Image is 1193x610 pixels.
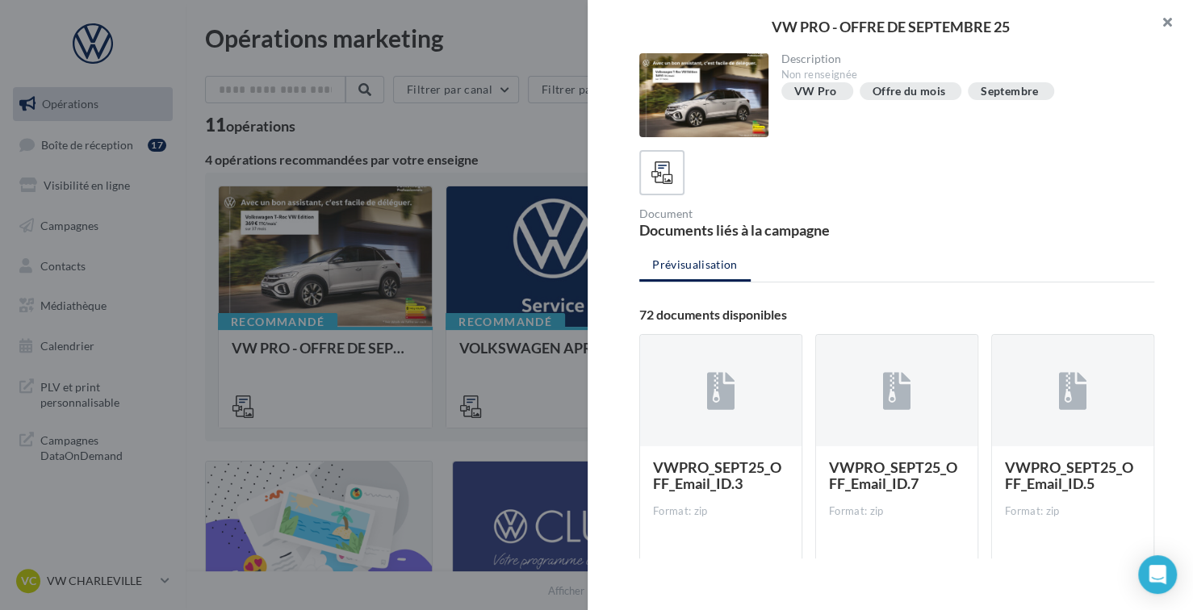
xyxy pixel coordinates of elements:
div: Description [781,53,1142,65]
div: Non renseignée [781,68,1142,82]
span: VWPRO_SEPT25_OFF_Email_ID.5 [1005,458,1133,492]
div: Document [639,208,890,219]
div: Offre du mois [873,86,946,98]
div: Septembre [981,86,1038,98]
div: Format: zip [653,504,789,519]
div: VW Pro [794,86,837,98]
span: VWPRO_SEPT25_OFF_Email_ID.3 [653,458,781,492]
span: VWPRO_SEPT25_OFF_Email_ID.7 [829,458,957,492]
div: Format: zip [1005,504,1141,519]
div: Open Intercom Messenger [1138,555,1177,594]
div: 72 documents disponibles [639,308,1154,321]
div: Format: zip [829,504,965,519]
div: Documents liés à la campagne [639,223,890,237]
div: VW PRO - OFFRE DE SEPTEMBRE 25 [613,19,1167,34]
